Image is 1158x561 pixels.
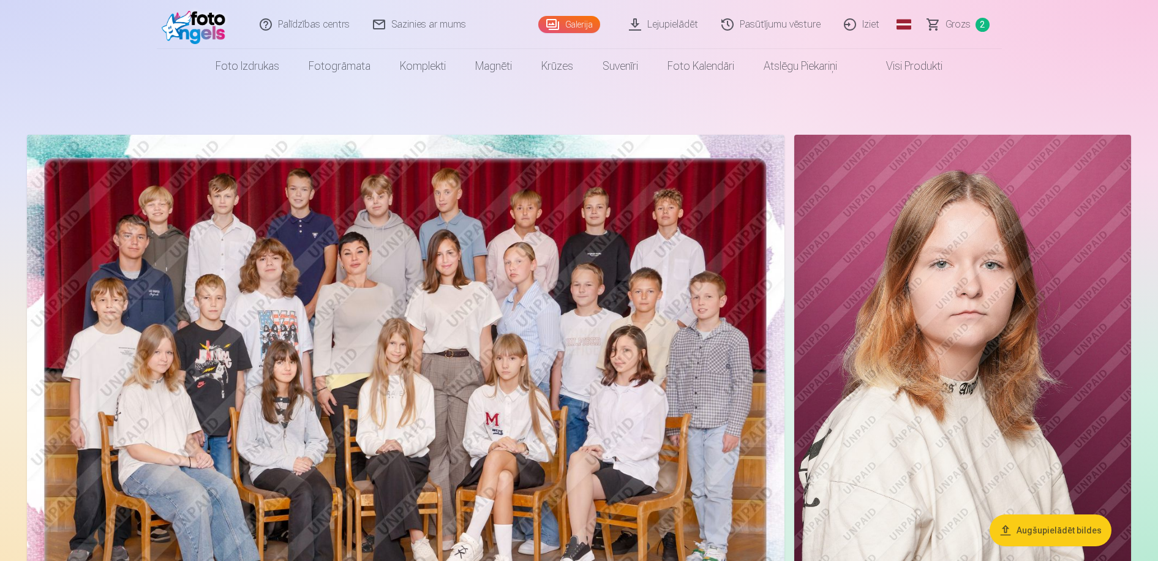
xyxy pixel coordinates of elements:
img: /fa1 [162,5,232,44]
span: 2 [976,18,990,32]
button: Augšupielādēt bildes [990,514,1111,546]
a: Krūzes [527,49,588,83]
a: Visi produkti [852,49,957,83]
a: Foto kalendāri [653,49,749,83]
a: Atslēgu piekariņi [749,49,852,83]
a: Fotogrāmata [294,49,385,83]
span: Grozs [946,17,971,32]
a: Foto izdrukas [201,49,294,83]
a: Galerija [538,16,600,33]
a: Magnēti [461,49,527,83]
a: Komplekti [385,49,461,83]
a: Suvenīri [588,49,653,83]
